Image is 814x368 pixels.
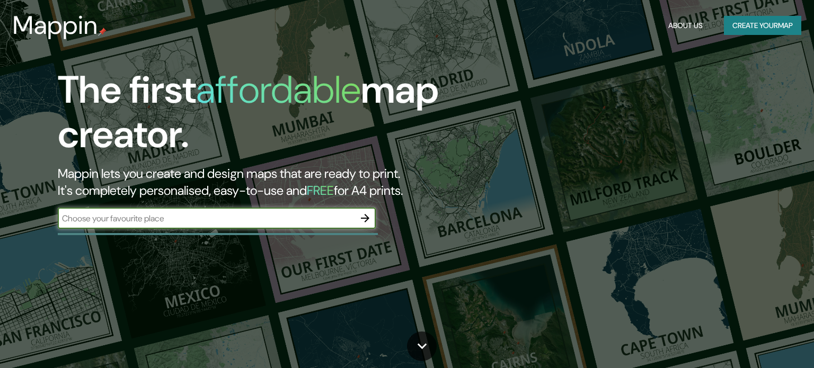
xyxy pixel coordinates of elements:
input: Choose your favourite place [58,212,355,225]
img: mappin-pin [98,28,107,36]
h5: FREE [307,182,334,199]
h2: Mappin lets you create and design maps that are ready to print. It's completely personalised, eas... [58,165,465,199]
h3: Mappin [13,11,98,40]
button: About Us [664,16,707,35]
h1: affordable [196,65,361,114]
button: Create yourmap [724,16,801,35]
h1: The first map creator. [58,68,465,165]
